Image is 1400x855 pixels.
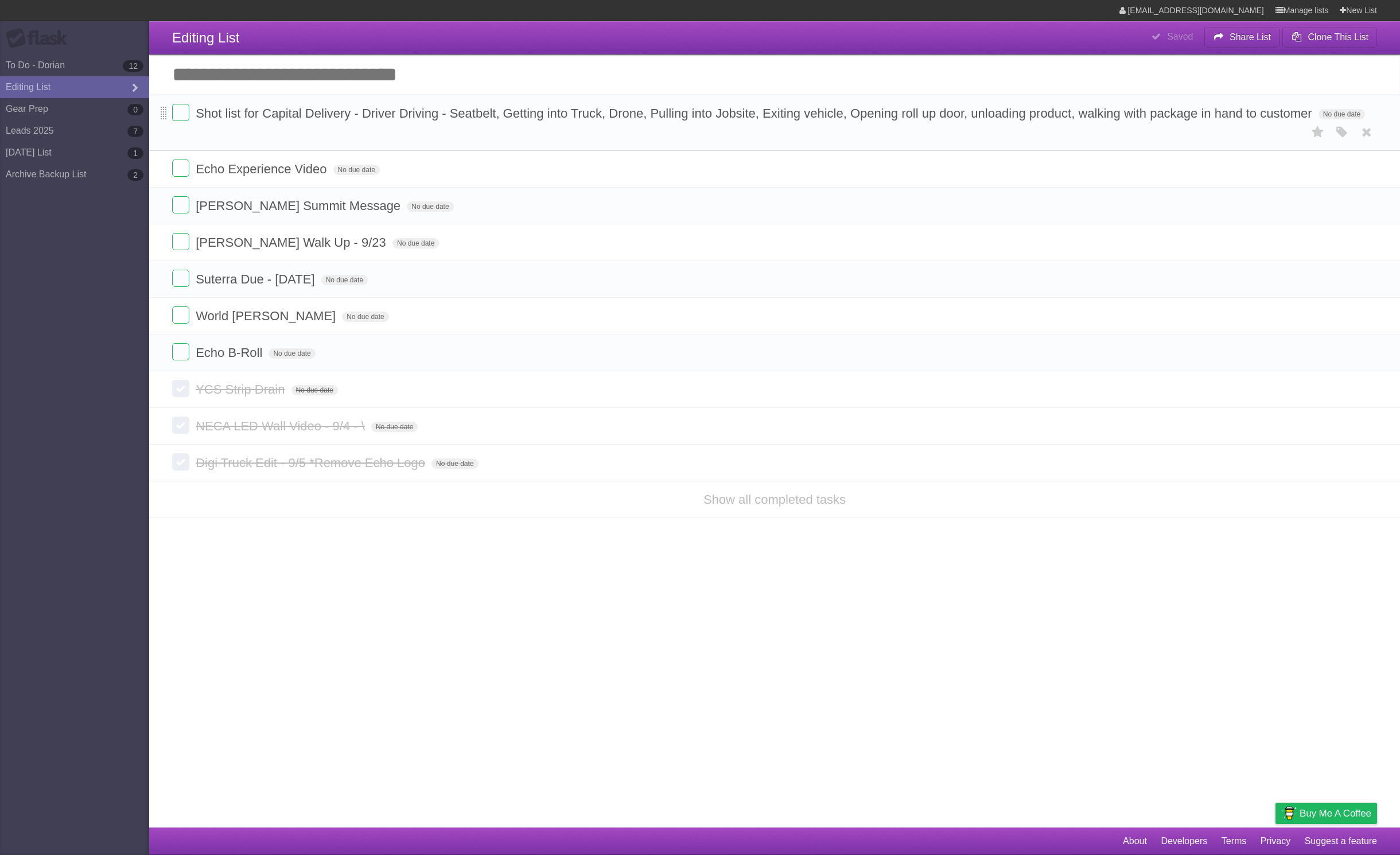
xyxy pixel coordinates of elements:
[127,147,143,159] b: 1
[123,60,143,72] b: 12
[172,343,189,360] label: Done
[196,382,287,397] span: YCS Strip Drain
[172,196,189,213] label: Done
[371,422,418,432] span: No due date
[1261,830,1290,852] a: Privacy
[1308,32,1368,42] b: Clone This List
[172,453,189,471] label: Done
[6,28,75,49] div: Flask
[196,162,329,176] span: Echo Experience Video
[269,348,315,359] span: No due date
[407,201,453,212] span: No due date
[127,169,143,181] b: 2
[172,104,189,121] label: Done
[196,309,339,323] span: World [PERSON_NAME]
[291,385,338,395] span: No due date
[127,104,143,115] b: 0
[1230,32,1271,42] b: Share List
[196,235,389,250] span: [PERSON_NAME] Walk Up - 9/23
[1204,27,1280,48] button: Share List
[321,275,368,285] span: No due date
[1300,803,1371,823] span: Buy me a coffee
[333,165,380,175] span: No due date
[1307,123,1329,142] label: Star task
[172,233,189,250] label: Done
[1305,830,1377,852] a: Suggest a feature
[1161,830,1207,852] a: Developers
[1319,109,1365,119] span: No due date
[196,419,368,433] : NECA LED Wall Video - 9/4 - \
[172,380,189,397] label: Done
[1222,830,1247,852] a: Terms
[196,456,428,470] span: Digi Truck Edit - 9/5 *Remove Echo Logo
[392,238,439,248] span: No due date
[431,458,478,469] span: No due date
[1281,803,1297,823] img: Buy me a coffee
[342,312,388,322] span: No due date
[172,160,189,177] label: Done
[172,417,189,434] label: Done
[196,106,1315,121] span: Shot list for Capital Delivery - Driver Driving - Seatbelt, Getting into Truck, Drone, Pulling in...
[172,306,189,324] label: Done
[196,272,317,286] span: Suterra Due - [DATE]
[703,492,846,507] a: Show all completed tasks
[1282,27,1377,48] button: Clone This List
[1275,803,1377,824] a: Buy me a coffee
[1123,830,1147,852] a: About
[172,270,189,287] label: Done
[172,30,239,45] span: Editing List
[196,199,403,213] span: [PERSON_NAME] Summit Message
[196,345,265,360] span: Echo B-Roll
[127,126,143,137] b: 7
[1167,32,1193,41] b: Saved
